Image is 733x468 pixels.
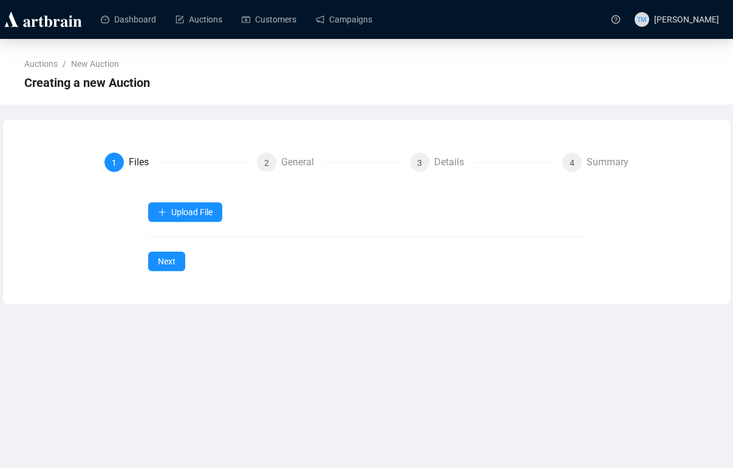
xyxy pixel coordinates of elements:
[242,4,296,35] a: Customers
[654,15,719,24] span: [PERSON_NAME]
[257,153,400,172] div: 2General
[2,10,84,29] img: logo
[24,73,150,92] span: Creating a new Auction
[104,153,247,172] div: 1Files
[148,202,222,222] button: Upload File
[316,4,372,35] a: Campaigns
[101,4,156,35] a: Dashboard
[129,153,159,172] div: Files
[587,153,629,172] div: Summary
[112,158,117,168] span: 1
[158,255,176,268] span: Next
[63,57,66,71] li: /
[417,158,422,168] span: 3
[612,15,620,24] span: question-circle
[148,252,185,271] button: Next
[171,207,213,217] span: Upload File
[410,153,553,172] div: 3Details
[637,14,646,24] span: TM
[176,4,222,35] a: Auctions
[562,153,629,172] div: 4Summary
[158,208,166,216] span: plus
[264,158,269,168] span: 2
[570,158,574,168] span: 4
[434,153,474,172] div: Details
[281,153,324,172] div: General
[69,57,121,71] a: New Auction
[22,57,60,71] a: Auctions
